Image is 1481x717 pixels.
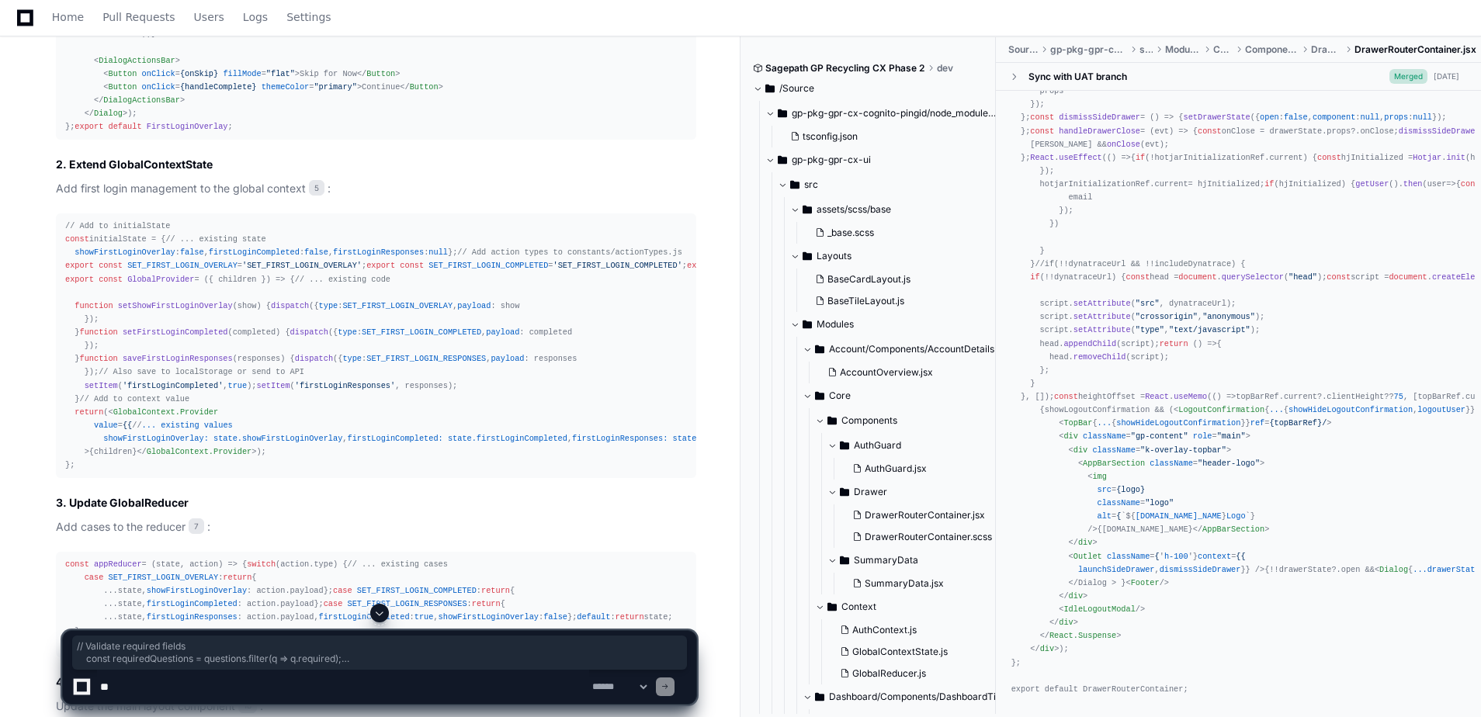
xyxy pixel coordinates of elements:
span: props [1384,113,1408,122]
span: // ... existing state [165,234,265,244]
button: Modules [790,312,1008,337]
span: Merged [1389,69,1427,84]
span: export [65,275,94,284]
svg: Directory [803,315,812,334]
span: // Add to context value [79,394,189,404]
span: "src" [1136,299,1160,308]
span: < > [94,56,180,65]
span: React [1030,153,1054,162]
span: Button [366,69,395,78]
span: 75 [1394,392,1403,401]
span: Logo [1226,511,1246,521]
span: Button [108,69,137,78]
span: className [1092,445,1135,455]
span: Logs [243,12,268,22]
span: function [75,301,113,310]
span: showHideLogoutConfirmation [1289,405,1413,414]
span: {{ [123,421,132,430]
div: [DATE] [1434,71,1459,82]
span: < = = > [1059,431,1250,441]
span: dispatch [295,354,333,363]
span: Settings [286,12,331,22]
span: return [75,407,103,417]
span: h-100 [1164,552,1188,561]
span: SET_FIRST_LOGIN_OVERLAY [127,261,238,270]
span: const [1126,272,1150,282]
span: "type" [1136,325,1164,334]
span: show [238,301,257,310]
span: div [1073,445,1087,455]
span: setItem [85,381,118,390]
button: SummaryData [827,548,1008,573]
button: tsconfig.json [784,126,987,147]
span: tsconfig.json [803,130,858,143]
span: user [1427,179,1447,189]
span: payload [491,354,524,363]
span: 'SET_FIRST_LOGIN_OVERLAY' [242,261,362,270]
span: 5 [309,180,324,196]
button: Drawer [827,480,1008,504]
span: DialogActionsBar [103,95,180,105]
span: src [804,178,818,191]
span: logoutUser [1417,405,1465,414]
button: gp-pkg-gpr-cx-ui [765,147,997,172]
span: querySelector [1222,272,1284,282]
span: Drawer [854,486,887,498]
span: Modules [1165,43,1201,56]
span: SummaryData.jsx [865,577,944,590]
span: Modules [817,318,854,331]
span: const [65,234,89,244]
span: useMemo [1174,392,1207,401]
span: Context [841,601,876,613]
span: {logo} [1116,485,1145,494]
span: () => [1193,339,1217,348]
span: context [1198,552,1231,561]
span: showFirstLoginOverlay [75,248,175,257]
span: saveFirstLoginResponses [123,354,233,363]
span: "k-overlay-topbar" [1140,445,1226,455]
button: BaseTileLayout.js [809,290,999,312]
span: firstLoginResponses [333,248,424,257]
span: < = = = `${ } `} /> [1011,472,1255,535]
button: Context [815,594,1008,619]
p: Add cases to the reducer : [56,518,696,536]
button: DrawerRouterContainer.jsx [846,504,999,526]
span: "primary" [314,82,356,92]
span: payload [486,327,519,337]
span: const [1054,392,1078,401]
button: /Source [753,76,984,101]
span: className [1083,431,1125,441]
span: Pull Requests [102,12,175,22]
span: dismissSideDrawer [1399,126,1480,136]
span: onClose [1107,140,1140,149]
span: role [1193,431,1212,441]
span: SET_FIRST_LOGIN_OVERLAY [108,573,218,582]
span: Core [1213,43,1233,56]
button: BaseCardLayout.js [809,268,999,290]
span: "main" [1217,431,1246,441]
span: type [342,354,362,363]
span: document [1178,272,1216,282]
h3: 3. Update GlobalReducer [56,495,696,511]
button: src [778,172,1008,197]
svg: Directory [778,151,787,169]
span: // Also save to localStorage or send to API [99,367,304,376]
span: firstLoginResponses: [572,434,668,443]
span: src [1098,485,1112,494]
span: "anonymous" [1202,312,1255,321]
span: Sagepath GP Recycling CX Phase 2 [765,62,924,74]
button: Core [803,383,1008,408]
span: < = = > [103,69,300,78]
span: BaseTileLayout.js [827,295,904,307]
span: {{ [1236,552,1245,561]
span: ...drawerState [1413,565,1479,574]
span: return [223,573,251,582]
span: onClick [142,69,175,78]
span: < = > [1069,445,1232,455]
span: AccountOverview.jsx [840,366,933,379]
span: current [1154,179,1188,189]
span: removeChild [1073,352,1126,362]
span: SummaryData [854,554,918,566]
span: showFirstLoginOverlay: [103,434,209,443]
button: AuthGuard.jsx [846,458,999,480]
